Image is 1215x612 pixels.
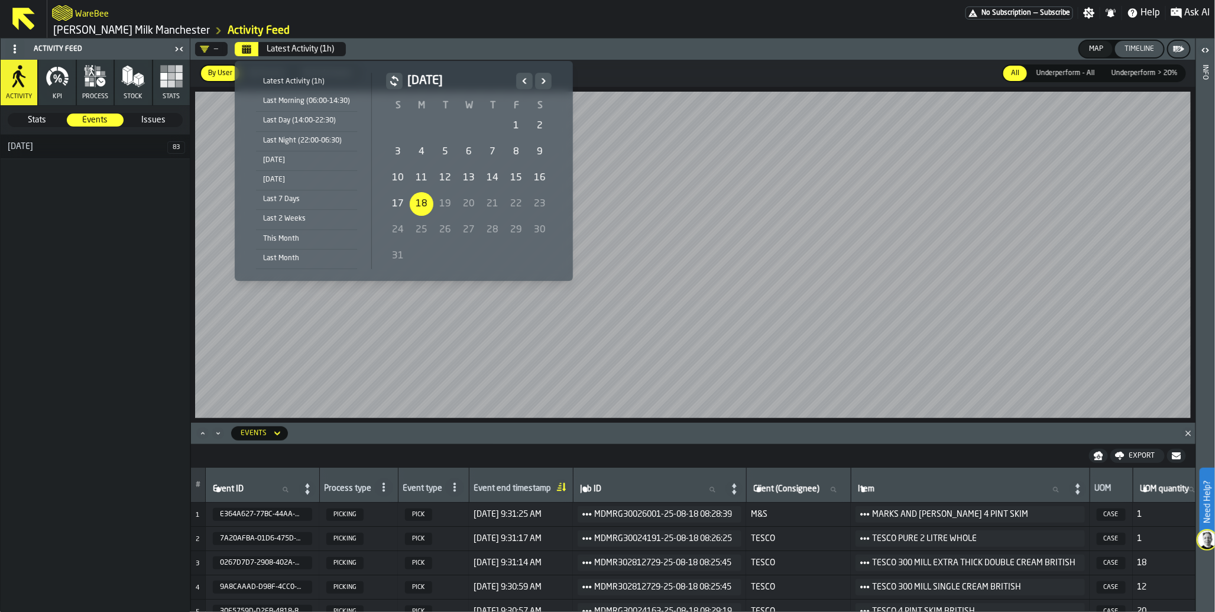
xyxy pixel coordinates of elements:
[386,140,410,164] div: Sunday, August 3, 2025
[256,252,357,265] div: Last Month
[481,192,504,216] div: Thursday, August 21, 2025
[256,173,357,186] div: [DATE]
[457,166,481,190] div: 13
[256,95,357,108] div: Last Morning (06:00-14:30)
[256,114,357,127] div: Last Day (14:00-22:30)
[481,218,504,242] div: 28
[457,140,481,164] div: Wednesday, August 6, 2025
[410,192,433,216] div: Today, Selected Date: Monday, August 18, 2025, Monday, August 18, 2025 selected, Last available date
[256,134,357,147] div: Last Night (22:00-06:30)
[386,166,410,190] div: 10
[457,192,481,216] div: Wednesday, August 20, 2025
[528,140,552,164] div: Saturday, August 9, 2025
[244,70,563,271] div: Select date range Select date range
[457,99,481,113] th: W
[535,73,552,89] button: Next
[410,140,433,164] div: Monday, August 4, 2025
[457,218,481,242] div: Wednesday, August 27, 2025
[256,193,357,206] div: Last 7 Days
[410,192,433,216] div: 18
[528,192,552,216] div: Saturday, August 23, 2025
[481,192,504,216] div: 21
[481,218,504,242] div: Thursday, August 28, 2025
[504,140,528,164] div: 8
[410,218,433,242] div: Monday, August 25, 2025
[504,218,528,242] div: Friday, August 29, 2025
[504,114,528,138] div: Friday, August 1, 2025
[528,218,552,242] div: 30
[504,166,528,190] div: 15
[386,166,410,190] div: Sunday, August 10, 2025
[433,140,457,164] div: 5
[386,140,410,164] div: 3
[410,140,433,164] div: 4
[410,218,433,242] div: 25
[386,218,410,242] div: 24
[481,99,504,113] th: T
[457,140,481,164] div: 6
[433,99,457,113] th: T
[457,166,481,190] div: Wednesday, August 13, 2025
[528,218,552,242] div: Saturday, August 30, 2025
[386,99,552,269] table: August 2025
[528,192,552,216] div: 23
[410,99,433,113] th: M
[457,218,481,242] div: 27
[433,166,457,190] div: 12
[386,218,410,242] div: Sunday, August 24, 2025
[528,166,552,190] div: Saturday, August 16, 2025
[481,140,504,164] div: 7
[256,212,357,225] div: Last 2 Weeks
[256,154,357,167] div: [DATE]
[528,99,552,113] th: S
[481,140,504,164] div: Thursday, August 7, 2025
[386,73,403,89] button: button-
[504,218,528,242] div: 29
[433,192,457,216] div: 19
[433,218,457,242] div: 26
[410,166,433,190] div: 11
[433,140,457,164] div: Tuesday, August 5, 2025
[528,114,552,138] div: Saturday, August 2, 2025
[433,218,457,242] div: Tuesday, August 26, 2025
[528,140,552,164] div: 9
[433,166,457,190] div: Tuesday, August 12, 2025
[504,99,528,113] th: F
[386,244,410,268] div: Sunday, August 31, 2025
[516,73,533,89] button: Previous
[386,73,552,269] div: August 2025
[386,192,410,216] div: Sunday, August 17, 2025
[457,192,481,216] div: 20
[407,73,511,89] h2: [DATE]
[386,244,410,268] div: 31
[410,166,433,190] div: Monday, August 11, 2025
[256,75,357,88] div: Latest Activity (1h)
[386,192,410,216] div: 17
[528,166,552,190] div: 16
[433,192,457,216] div: Tuesday, August 19, 2025
[1201,469,1214,535] label: Need Help?
[481,166,504,190] div: 14
[504,192,528,216] div: Friday, August 22, 2025
[504,140,528,164] div: Friday, August 8, 2025
[386,99,410,113] th: S
[256,232,357,245] div: This Month
[528,114,552,138] div: 2
[504,114,528,138] div: 1
[481,166,504,190] div: Thursday, August 14, 2025
[504,192,528,216] div: 22
[504,166,528,190] div: Friday, August 15, 2025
